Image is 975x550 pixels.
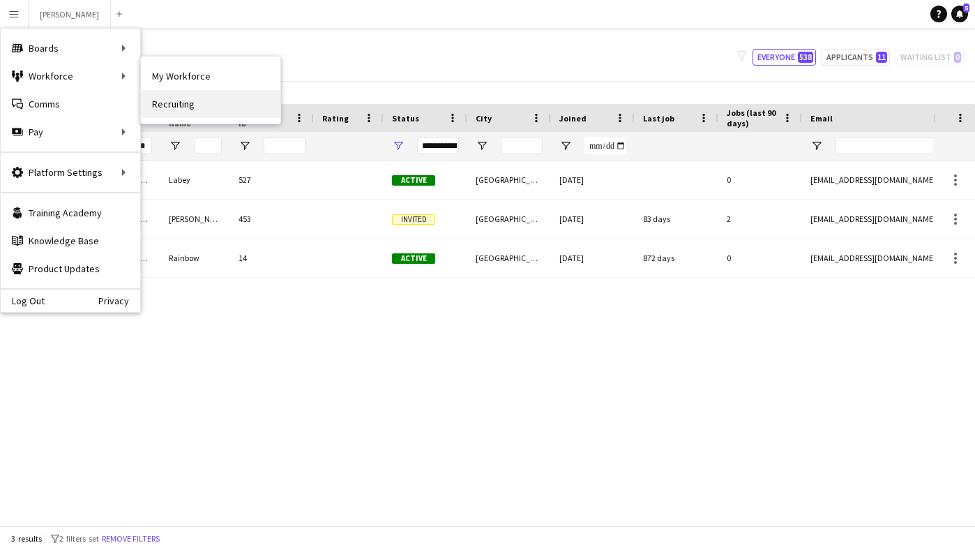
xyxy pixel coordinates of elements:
div: 0 [718,239,802,277]
a: Log Out [1,295,45,306]
div: [PERSON_NAME] [160,200,230,238]
a: Comms [1,90,140,118]
span: 538 [798,52,813,63]
a: Training Academy [1,199,140,227]
span: Last job [643,113,674,124]
div: 0 [718,161,802,199]
a: Knowledge Base [1,227,140,255]
span: Rating [322,113,349,124]
a: Privacy [98,295,140,306]
span: Status [392,113,419,124]
div: Labey [160,161,230,199]
span: Joined [559,113,587,124]
div: Rainbow [160,239,230,277]
span: 2 filters set [59,533,99,544]
span: Jobs (last 90 days) [727,107,777,128]
input: Last Name Filter Input [194,137,222,154]
span: City [476,113,492,124]
span: Email [810,113,833,124]
div: [DATE] [551,161,635,199]
input: Joined Filter Input [584,137,626,154]
div: Pay [1,118,140,146]
button: Open Filter Menu [239,140,251,152]
div: [DATE] [551,239,635,277]
div: Workforce [1,62,140,90]
button: Open Filter Menu [559,140,572,152]
span: Active [392,253,435,264]
div: 83 days [635,200,718,238]
button: Open Filter Menu [476,140,488,152]
button: Open Filter Menu [810,140,823,152]
div: [GEOGRAPHIC_DATA] [467,161,551,199]
div: [GEOGRAPHIC_DATA] [467,239,551,277]
div: 872 days [635,239,718,277]
button: Everyone538 [753,49,816,66]
div: Boards [1,34,140,62]
div: 2 [718,200,802,238]
a: My Workforce [141,62,280,90]
button: Remove filters [99,531,162,547]
input: Workforce ID Filter Input [264,137,305,154]
span: 11 [876,52,887,63]
div: [DATE] [551,200,635,238]
span: Active [392,175,435,186]
button: [PERSON_NAME] [29,1,111,28]
div: [GEOGRAPHIC_DATA] [467,200,551,238]
a: Recruiting [141,90,280,118]
div: 453 [230,200,314,238]
a: Product Updates [1,255,140,283]
input: City Filter Input [501,137,543,154]
button: Open Filter Menu [169,140,181,152]
div: Platform Settings [1,158,140,186]
button: Open Filter Menu [392,140,405,152]
div: 527 [230,161,314,199]
span: 5 [963,3,969,13]
span: Invited [392,214,435,225]
a: 5 [951,6,968,22]
div: 14 [230,239,314,277]
button: Applicants11 [822,49,890,66]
